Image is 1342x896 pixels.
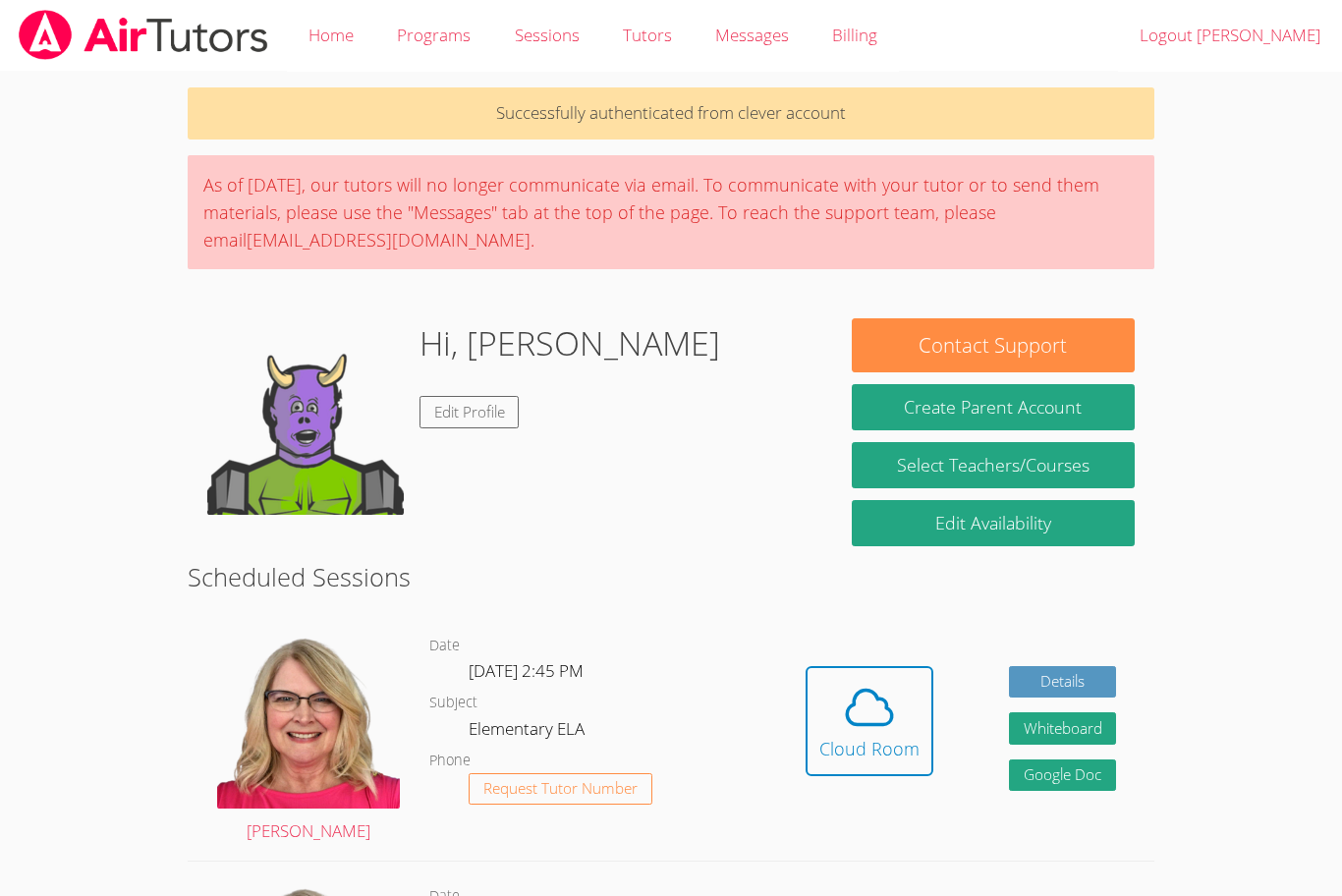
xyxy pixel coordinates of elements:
div: Cloud Room [819,735,920,762]
a: Edit Availability [852,500,1135,546]
button: Whiteboard [1009,712,1117,745]
img: avatar.png [217,626,400,809]
a: Select Teachers/Courses [852,442,1135,488]
dd: Elementary ELA [469,715,588,749]
button: Contact Support [852,318,1135,372]
dt: Phone [429,749,471,773]
span: Messages [715,24,789,46]
button: Request Tutor Number [469,773,652,806]
div: As of [DATE], our tutors will no longer communicate via email. To communicate with your tutor or ... [188,155,1154,269]
a: [PERSON_NAME] [217,626,400,846]
span: [DATE] 2:45 PM [469,659,584,682]
a: Google Doc [1009,759,1117,792]
button: Create Parent Account [852,384,1135,430]
img: default.png [207,318,404,515]
a: Edit Profile [419,396,520,428]
a: Details [1009,666,1117,699]
button: Cloud Room [806,666,933,776]
p: Successfully authenticated from clever account [188,87,1154,140]
h1: Hi, [PERSON_NAME] [419,318,720,368]
dt: Date [429,634,460,658]
img: airtutors_banner-c4298cdbf04f3fff15de1276eac7730deb9818008684d7c2e4769d2f7ddbe033.png [17,10,270,60]
span: Request Tutor Number [483,781,638,796]
h2: Scheduled Sessions [188,558,1154,595]
dt: Subject [429,691,477,715]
